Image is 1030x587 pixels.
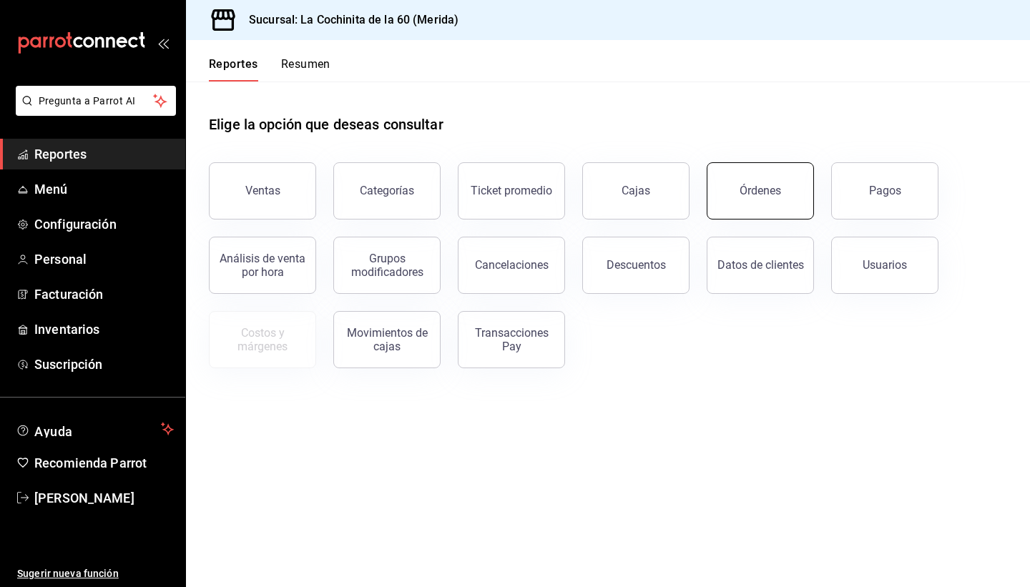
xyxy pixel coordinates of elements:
span: Suscripción [34,355,174,374]
button: Ventas [209,162,316,219]
div: navigation tabs [209,57,330,82]
span: Facturación [34,285,174,304]
span: Inventarios [34,320,174,339]
div: Descuentos [607,258,666,272]
button: Resumen [281,57,330,82]
span: [PERSON_NAME] [34,488,174,508]
h1: Elige la opción que deseas consultar [209,114,443,135]
button: Análisis de venta por hora [209,237,316,294]
div: Categorías [360,184,414,197]
span: Pregunta a Parrot AI [39,94,154,109]
div: Análisis de venta por hora [218,252,307,279]
span: Sugerir nueva función [17,566,174,581]
span: Configuración [34,214,174,234]
button: Contrata inventarios para ver este reporte [209,311,316,368]
span: Reportes [34,144,174,164]
span: Ayuda [34,420,155,438]
button: Pagos [831,162,938,219]
span: Personal [34,250,174,269]
button: Reportes [209,57,258,82]
div: Pagos [869,184,901,197]
button: Cancelaciones [458,237,565,294]
div: Cancelaciones [475,258,549,272]
div: Movimientos de cajas [343,326,431,353]
button: Transacciones Pay [458,311,565,368]
a: Pregunta a Parrot AI [10,104,176,119]
div: Órdenes [740,184,781,197]
div: Datos de clientes [717,258,804,272]
div: Transacciones Pay [467,326,556,353]
span: Recomienda Parrot [34,453,174,473]
button: open_drawer_menu [157,37,169,49]
div: Grupos modificadores [343,252,431,279]
button: Pregunta a Parrot AI [16,86,176,116]
button: Movimientos de cajas [333,311,441,368]
h3: Sucursal: La Cochinita de la 60 (Merida) [237,11,458,29]
button: Usuarios [831,237,938,294]
button: Categorías [333,162,441,219]
div: Costos y márgenes [218,326,307,353]
div: Ticket promedio [471,184,552,197]
button: Órdenes [707,162,814,219]
div: Cajas [622,182,651,199]
button: Datos de clientes [707,237,814,294]
button: Descuentos [582,237,690,294]
a: Cajas [582,162,690,219]
button: Grupos modificadores [333,237,441,294]
div: Ventas [245,184,280,197]
button: Ticket promedio [458,162,565,219]
span: Menú [34,179,174,199]
div: Usuarios [863,258,907,272]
